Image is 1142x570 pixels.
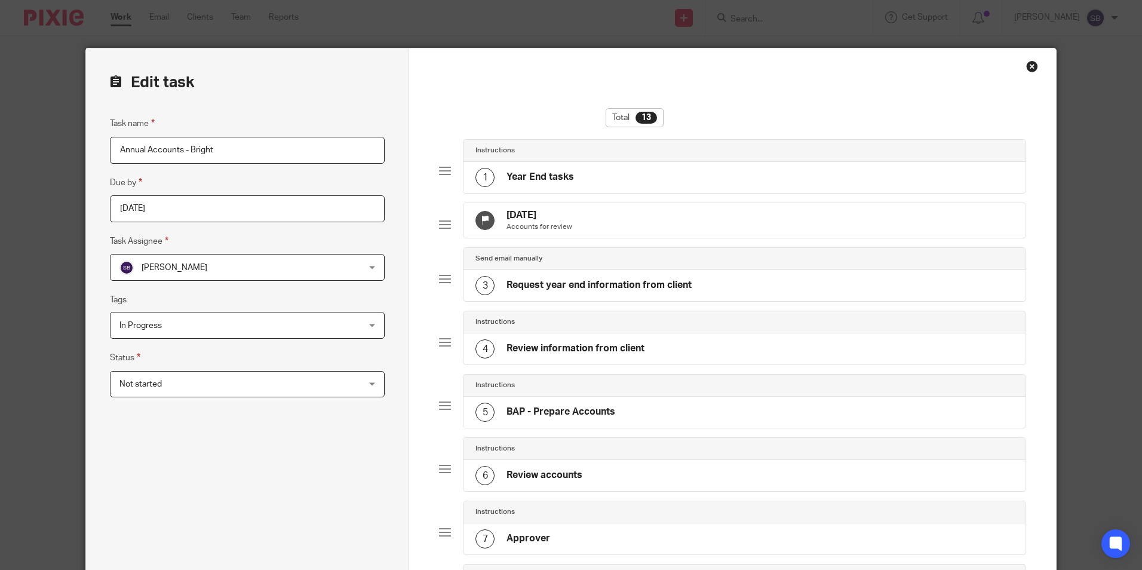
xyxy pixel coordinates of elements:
h4: Instructions [475,317,515,327]
label: Due by [110,176,142,189]
div: 7 [475,529,495,548]
h4: Instructions [475,381,515,390]
label: Tags [110,294,127,306]
span: In Progress [119,321,162,330]
div: 4 [475,339,495,358]
h4: Review accounts [506,469,582,482]
h4: Approver [506,532,550,545]
div: Total [606,108,664,127]
h4: Instructions [475,507,515,517]
h4: Instructions [475,444,515,453]
div: 1 [475,168,495,187]
h4: Request year end information from client [506,279,692,292]
div: 3 [475,276,495,295]
label: Status [110,351,140,364]
h4: Send email manually [475,254,542,263]
label: Task Assignee [110,234,168,248]
h4: [DATE] [506,209,572,222]
label: Task name [110,117,155,130]
div: Close this dialog window [1026,60,1038,72]
div: 13 [636,112,657,124]
h4: Year End tasks [506,171,574,183]
div: 6 [475,466,495,485]
div: 5 [475,403,495,422]
span: [PERSON_NAME] [142,263,207,272]
img: svg%3E [119,261,134,275]
input: Pick a date [110,195,385,222]
h4: BAP - Prepare Accounts [506,406,615,418]
h2: Edit task [110,72,385,93]
p: Accounts for review [506,222,572,232]
h4: Instructions [475,146,515,155]
span: Not started [119,380,162,388]
h4: Review information from client [506,342,644,355]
